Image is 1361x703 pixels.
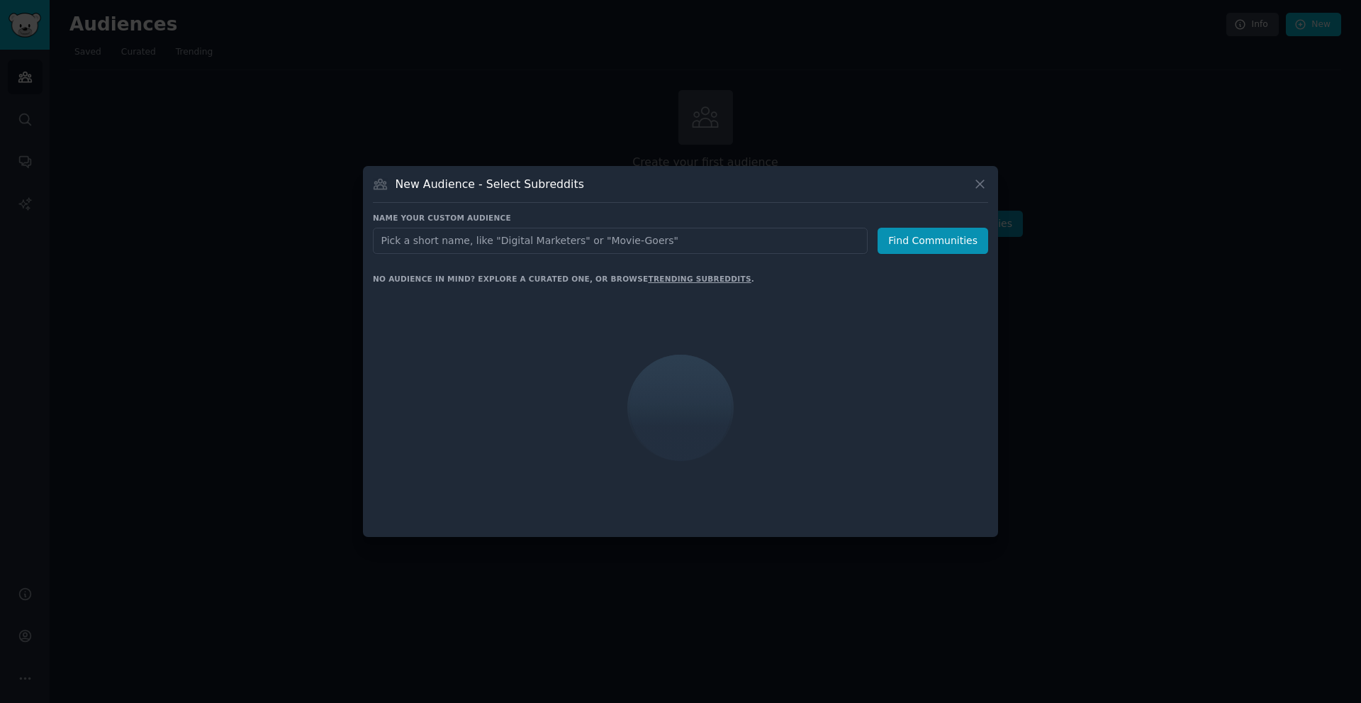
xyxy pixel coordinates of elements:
input: Pick a short name, like "Digital Marketers" or "Movie-Goers" [373,228,868,254]
h3: Name your custom audience [373,213,988,223]
button: Find Communities [878,228,988,254]
h3: New Audience - Select Subreddits [396,177,584,192]
a: trending subreddits [648,275,751,283]
div: No audience in mind? Explore a curated one, or browse . [373,274,754,284]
